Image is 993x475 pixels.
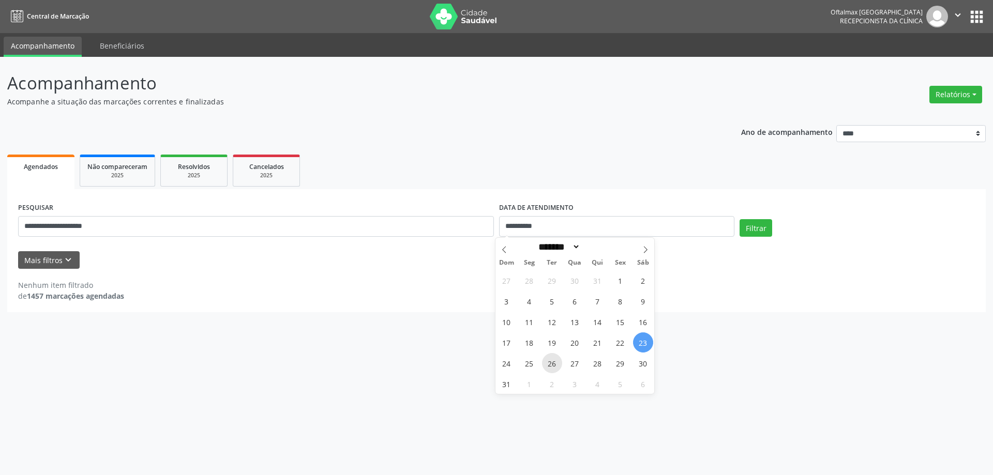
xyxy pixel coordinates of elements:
[609,259,631,266] span: Sex
[542,374,562,394] span: Setembro 2, 2025
[27,12,89,21] span: Central de Marcação
[496,374,517,394] span: Agosto 31, 2025
[495,259,518,266] span: Dom
[87,162,147,171] span: Não compareceram
[535,241,581,252] select: Month
[519,312,539,332] span: Agosto 11, 2025
[580,241,614,252] input: Year
[926,6,948,27] img: img
[4,37,82,57] a: Acompanhamento
[633,291,653,311] span: Agosto 9, 2025
[519,270,539,290] span: Julho 28, 2025
[565,332,585,353] span: Agosto 20, 2025
[968,8,986,26] button: apps
[519,332,539,353] span: Agosto 18, 2025
[518,259,540,266] span: Seg
[496,270,517,290] span: Julho 27, 2025
[7,8,89,25] a: Central de Marcação
[542,312,562,332] span: Agosto 12, 2025
[588,312,608,332] span: Agosto 14, 2025
[18,290,124,301] div: de
[499,200,574,216] label: DATA DE ATENDIMENTO
[588,353,608,373] span: Agosto 28, 2025
[565,291,585,311] span: Agosto 6, 2025
[18,251,80,269] button: Mais filtroskeyboard_arrow_down
[948,6,968,27] button: 
[24,162,58,171] span: Agendados
[565,353,585,373] span: Agosto 27, 2025
[542,332,562,353] span: Agosto 19, 2025
[542,270,562,290] span: Julho 29, 2025
[840,17,923,25] span: Recepcionista da clínica
[542,353,562,373] span: Agosto 26, 2025
[610,353,630,373] span: Agosto 29, 2025
[18,280,124,290] div: Nenhum item filtrado
[496,291,517,311] span: Agosto 3, 2025
[519,374,539,394] span: Setembro 1, 2025
[178,162,210,171] span: Resolvidos
[63,254,74,266] i: keyboard_arrow_down
[168,172,220,179] div: 2025
[87,172,147,179] div: 2025
[542,291,562,311] span: Agosto 5, 2025
[588,291,608,311] span: Agosto 7, 2025
[563,259,586,266] span: Qua
[633,332,653,353] span: Agosto 23, 2025
[952,9,964,21] i: 
[588,270,608,290] span: Julho 31, 2025
[610,374,630,394] span: Setembro 5, 2025
[633,270,653,290] span: Agosto 2, 2025
[565,312,585,332] span: Agosto 13, 2025
[586,259,609,266] span: Qui
[18,200,53,216] label: PESQUISAR
[519,353,539,373] span: Agosto 25, 2025
[565,374,585,394] span: Setembro 3, 2025
[496,312,517,332] span: Agosto 10, 2025
[7,70,692,96] p: Acompanhamento
[929,86,982,103] button: Relatórios
[519,291,539,311] span: Agosto 4, 2025
[631,259,654,266] span: Sáb
[610,332,630,353] span: Agosto 22, 2025
[588,374,608,394] span: Setembro 4, 2025
[633,374,653,394] span: Setembro 6, 2025
[496,353,517,373] span: Agosto 24, 2025
[741,125,833,138] p: Ano de acompanhamento
[633,353,653,373] span: Agosto 30, 2025
[93,37,152,55] a: Beneficiários
[740,219,772,237] button: Filtrar
[610,291,630,311] span: Agosto 8, 2025
[7,96,692,107] p: Acompanhe a situação das marcações correntes e finalizadas
[610,270,630,290] span: Agosto 1, 2025
[831,8,923,17] div: Oftalmax [GEOGRAPHIC_DATA]
[249,162,284,171] span: Cancelados
[565,270,585,290] span: Julho 30, 2025
[588,332,608,353] span: Agosto 21, 2025
[633,312,653,332] span: Agosto 16, 2025
[240,172,292,179] div: 2025
[610,312,630,332] span: Agosto 15, 2025
[496,332,517,353] span: Agosto 17, 2025
[540,259,563,266] span: Ter
[27,291,124,301] strong: 1457 marcações agendadas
